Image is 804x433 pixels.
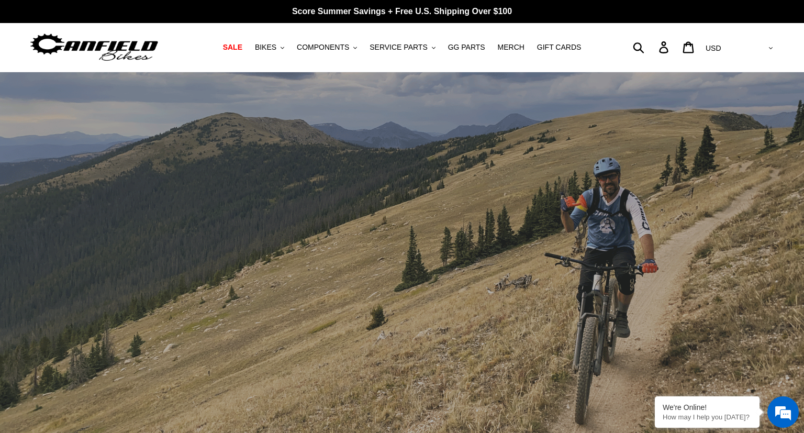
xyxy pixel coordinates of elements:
[292,40,362,54] button: COMPONENTS
[493,40,530,54] a: MERCH
[663,413,752,421] p: How may I help you today?
[218,40,248,54] a: SALE
[223,43,242,52] span: SALE
[250,40,289,54] button: BIKES
[297,43,349,52] span: COMPONENTS
[364,40,440,54] button: SERVICE PARTS
[29,31,160,64] img: Canfield Bikes
[532,40,587,54] a: GIFT CARDS
[639,36,665,59] input: Search
[537,43,582,52] span: GIFT CARDS
[255,43,276,52] span: BIKES
[443,40,490,54] a: GG PARTS
[663,403,752,412] div: We're Online!
[448,43,485,52] span: GG PARTS
[370,43,427,52] span: SERVICE PARTS
[498,43,524,52] span: MERCH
